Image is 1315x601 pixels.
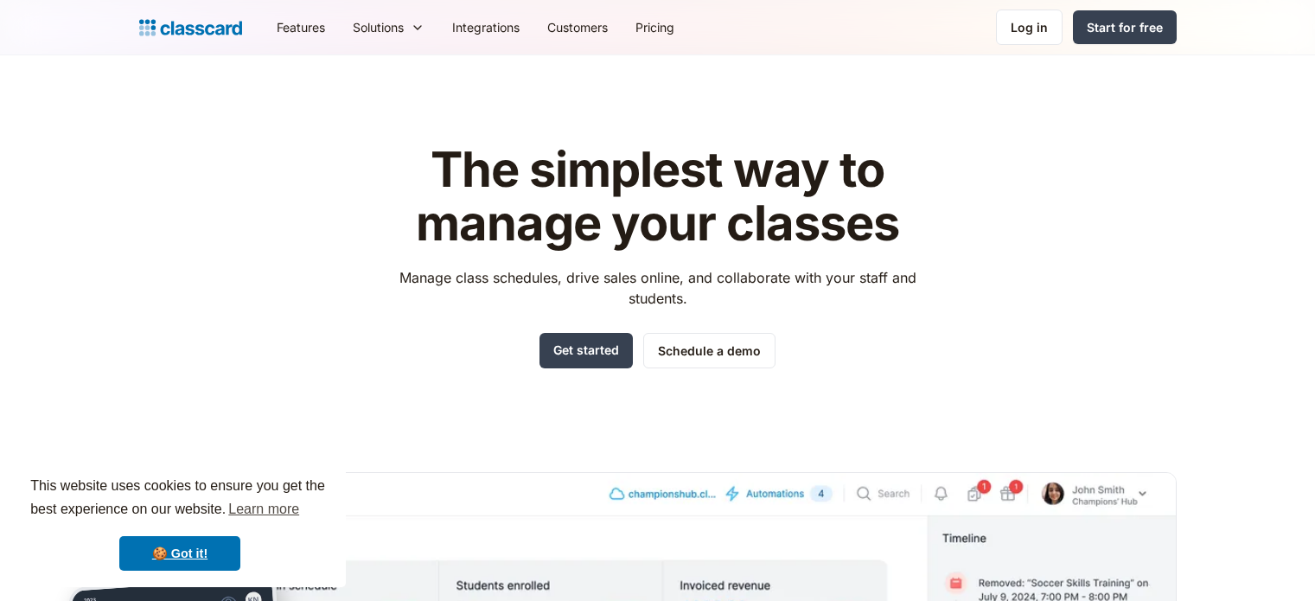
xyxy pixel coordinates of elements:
[383,267,932,309] p: Manage class schedules, drive sales online, and collaborate with your staff and students.
[119,536,240,571] a: dismiss cookie message
[353,18,404,36] div: Solutions
[14,459,346,587] div: cookieconsent
[226,496,302,522] a: learn more about cookies
[139,16,242,40] a: home
[539,333,633,368] a: Get started
[383,144,932,250] h1: The simplest way to manage your classes
[622,8,688,47] a: Pricing
[339,8,438,47] div: Solutions
[263,8,339,47] a: Features
[643,333,776,368] a: Schedule a demo
[1073,10,1177,44] a: Start for free
[30,476,329,522] span: This website uses cookies to ensure you get the best experience on our website.
[996,10,1063,45] a: Log in
[438,8,533,47] a: Integrations
[1011,18,1048,36] div: Log in
[1087,18,1163,36] div: Start for free
[533,8,622,47] a: Customers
